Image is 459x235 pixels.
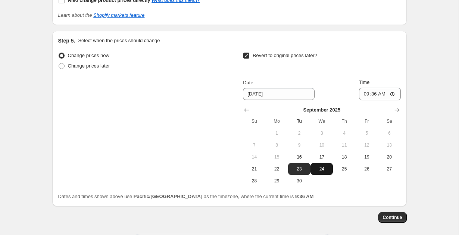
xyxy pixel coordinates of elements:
button: Saturday September 13 2025 [378,139,400,151]
span: 17 [313,154,330,160]
button: Wednesday September 3 2025 [310,127,333,139]
th: Sunday [243,115,265,127]
span: 5 [359,130,375,136]
span: Change prices now [68,53,109,58]
button: Friday September 12 2025 [356,139,378,151]
button: Thursday September 11 2025 [333,139,355,151]
span: 13 [381,142,397,148]
span: 12 [359,142,375,148]
span: Tu [291,118,307,124]
span: 16 [291,154,307,160]
span: Fr [359,118,375,124]
span: 8 [269,142,285,148]
button: Thursday September 25 2025 [333,163,355,175]
span: 6 [381,130,397,136]
button: Tuesday September 2 2025 [288,127,310,139]
span: 25 [336,166,352,172]
span: Sa [381,118,397,124]
button: Monday September 1 2025 [266,127,288,139]
button: Thursday September 4 2025 [333,127,355,139]
button: Monday September 29 2025 [266,175,288,187]
button: Friday September 5 2025 [356,127,378,139]
span: 18 [336,154,352,160]
h2: Step 5. [58,37,75,44]
a: Shopify markets feature [93,12,144,18]
span: Continue [383,214,402,220]
button: Saturday September 20 2025 [378,151,400,163]
span: Su [246,118,262,124]
button: Continue [378,212,407,223]
span: 20 [381,154,397,160]
span: 22 [269,166,285,172]
button: Show previous month, August 2025 [241,105,252,115]
span: 9 [291,142,307,148]
span: 2 [291,130,307,136]
input: 12:00 [359,88,401,100]
button: Wednesday September 24 2025 [310,163,333,175]
span: Dates and times shown above use as the timezone, where the current time is [58,194,314,199]
button: Monday September 8 2025 [266,139,288,151]
button: Monday September 15 2025 [266,151,288,163]
span: We [313,118,330,124]
button: Sunday September 28 2025 [243,175,265,187]
button: Tuesday September 23 2025 [288,163,310,175]
span: Date [243,80,253,85]
span: Th [336,118,352,124]
span: 1 [269,130,285,136]
span: 14 [246,154,262,160]
input: 9/16/2025 [243,88,315,100]
span: 27 [381,166,397,172]
th: Saturday [378,115,400,127]
button: Show next month, October 2025 [392,105,402,115]
button: Saturday September 6 2025 [378,127,400,139]
span: 15 [269,154,285,160]
span: 29 [269,178,285,184]
button: Wednesday September 17 2025 [310,151,333,163]
button: Tuesday September 30 2025 [288,175,310,187]
span: Revert to original prices later? [253,53,317,58]
button: Sunday September 7 2025 [243,139,265,151]
th: Monday [266,115,288,127]
button: Friday September 26 2025 [356,163,378,175]
th: Wednesday [310,115,333,127]
button: Friday September 19 2025 [356,151,378,163]
th: Thursday [333,115,355,127]
p: Select when the prices should change [78,37,160,44]
span: 28 [246,178,262,184]
button: Tuesday September 9 2025 [288,139,310,151]
span: 23 [291,166,307,172]
button: Monday September 22 2025 [266,163,288,175]
th: Friday [356,115,378,127]
span: 7 [246,142,262,148]
button: Sunday September 14 2025 [243,151,265,163]
span: 21 [246,166,262,172]
span: 10 [313,142,330,148]
span: Time [359,79,369,85]
span: 19 [359,154,375,160]
i: Learn about the [58,12,145,18]
button: Saturday September 27 2025 [378,163,400,175]
button: Today Tuesday September 16 2025 [288,151,310,163]
span: 30 [291,178,307,184]
span: 26 [359,166,375,172]
span: 4 [336,130,352,136]
span: 11 [336,142,352,148]
b: 9:36 AM [295,194,313,199]
th: Tuesday [288,115,310,127]
span: Mo [269,118,285,124]
span: Change prices later [68,63,110,69]
button: Thursday September 18 2025 [333,151,355,163]
button: Wednesday September 10 2025 [310,139,333,151]
b: Pacific/[GEOGRAPHIC_DATA] [134,194,202,199]
span: 3 [313,130,330,136]
span: 24 [313,166,330,172]
button: Sunday September 21 2025 [243,163,265,175]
